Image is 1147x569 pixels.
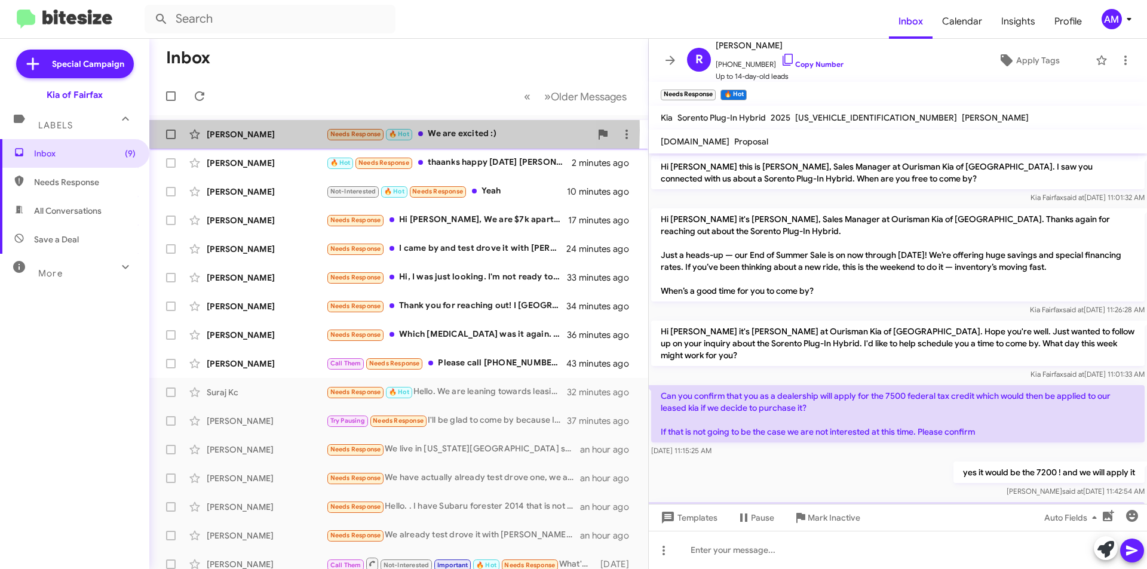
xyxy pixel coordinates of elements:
span: Needs Response [330,245,381,253]
div: [PERSON_NAME] [207,243,326,255]
span: said at [1063,305,1084,314]
span: Needs Response [330,445,381,453]
div: I'll be glad to come by because I really want a car but I don't think it will work for me right n... [326,414,567,427]
span: Try Pausing [330,417,365,425]
div: Suraj Kc [207,386,326,398]
div: [PERSON_NAME] [207,329,326,341]
div: 33 minutes ago [567,272,639,284]
span: 2025 [771,112,790,123]
span: Proposal [734,136,768,147]
div: an hour ago [580,444,639,456]
span: [PERSON_NAME] [962,112,1029,123]
span: » [544,89,551,104]
span: Mark Inactive [808,507,860,528]
div: an hour ago [580,530,639,542]
p: Hi [PERSON_NAME] this is [PERSON_NAME], Sales Manager at Ourisman Kia of [GEOGRAPHIC_DATA]. I saw... [651,156,1145,189]
div: an hour ago [580,472,639,484]
div: Yeah [326,184,567,198]
div: Thank you for reaching out! I [GEOGRAPHIC_DATA] be looking elsewhere. Have a great day [326,299,567,313]
div: 37 minutes ago [567,415,639,427]
p: Hi [PERSON_NAME] it's [PERSON_NAME] at Ourisman Kia of [GEOGRAPHIC_DATA]. Hope you're well. Just ... [651,321,1145,366]
span: Needs Response [358,159,409,167]
span: [DOMAIN_NAME] [661,136,729,147]
span: Not-Interested [330,187,376,195]
a: Inbox [889,4,933,39]
div: [PERSON_NAME] [207,472,326,484]
span: Important [437,561,468,569]
button: Pause [727,507,784,528]
button: Next [537,84,634,109]
small: Needs Response [661,90,716,100]
span: Kia Fairfax [DATE] 11:01:33 AM [1031,370,1145,379]
span: « [524,89,530,104]
span: Call Them [330,359,361,367]
div: 32 minutes ago [567,386,639,398]
div: 36 minutes ago [567,329,639,341]
p: Can you confirm that you as a dealership will apply for the 7500 federal tax credit which would t... [651,385,1145,442]
a: Copy Number [781,60,844,69]
span: All Conversations [34,205,102,217]
div: We already test drove it with [PERSON_NAME]. I think I missed a call from him over the weekend an... [326,528,580,542]
span: Pause [751,507,774,528]
span: 🔥 Hot [384,187,404,195]
div: [PERSON_NAME] [207,157,326,169]
div: [PERSON_NAME] [207,415,326,427]
div: [PERSON_NAME] [207,530,326,542]
span: Needs Response [369,359,420,367]
div: [PERSON_NAME] [207,272,326,284]
div: an hour ago [580,501,639,513]
div: We are excited :) [326,127,591,141]
div: 43 minutes ago [567,358,639,370]
span: Call Them [330,561,361,569]
div: I came by and test drove it with [PERSON_NAME]. Will make my decision in a week or so [326,242,567,256]
span: [PERSON_NAME] [DATE] 11:42:54 AM [1007,487,1145,496]
span: said at [1063,370,1084,379]
div: 10 minutes ago [567,186,639,198]
span: [PERSON_NAME] [716,38,844,53]
button: Templates [649,507,727,528]
span: Auto Fields [1044,507,1102,528]
span: Inbox [34,147,136,159]
span: Sorento Plug-In Hybrid [677,112,766,123]
span: Needs Response [412,187,463,195]
span: 🔥 Hot [389,130,409,138]
span: Needs Response [330,474,381,482]
input: Search [145,5,395,33]
div: Hello. We are leaning towards leasing either [DEMOGRAPHIC_DATA] or 9. Would you be able to send t... [326,385,567,399]
div: Kia of Fairfax [47,89,103,101]
div: We have actually already test drove one, we are comparing pricing at this point. We are looking f... [326,471,580,485]
span: Needs Response [330,331,381,339]
span: Needs Response [330,531,381,539]
div: Hi, I was just looking. I'm not ready to buy yet [326,270,567,284]
div: 24 minutes ago [567,243,639,255]
div: [PERSON_NAME] [207,501,326,513]
div: [PERSON_NAME] [207,186,326,198]
span: [PHONE_NUMBER] [716,53,844,70]
span: Needs Response [330,503,381,510]
a: Profile [1045,4,1091,39]
span: Save a Deal [34,233,79,245]
span: Apply Tags [1016,50,1060,71]
span: 🔥 Hot [389,388,409,396]
a: Calendar [933,4,992,39]
div: 17 minutes ago [568,214,639,226]
span: Kia Fairfax [DATE] 11:01:32 AM [1031,193,1145,202]
div: Hello. . I have Subaru forester 2014 that is not drivable due to the fact that it needs a new tra... [326,500,580,513]
span: Kia Fairfax [DATE] 11:26:28 AM [1030,305,1145,314]
h1: Inbox [166,48,210,67]
div: [PERSON_NAME] [207,214,326,226]
span: Needs Response [330,216,381,224]
p: Hi [PERSON_NAME] it's [PERSON_NAME], Sales Manager at Ourisman Kia of [GEOGRAPHIC_DATA]. Thanks a... [651,208,1145,302]
span: said at [1062,487,1083,496]
p: yes it would be the 7200 ! and we will apply it [953,462,1145,483]
span: R [695,50,703,69]
span: Needs Response [330,302,381,310]
span: Not-Interested [384,561,430,569]
button: Apply Tags [967,50,1090,71]
div: 34 minutes ago [567,300,639,312]
span: More [38,268,63,279]
span: 🔥 Hot [476,561,496,569]
div: We live in [US_STATE][GEOGRAPHIC_DATA] so we would be discussing it prior to coming down. I did a... [326,442,580,456]
div: Hi [PERSON_NAME], We are $7k apart from the OTD of $37k that I can afford vs what you guys quoted... [326,213,568,227]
